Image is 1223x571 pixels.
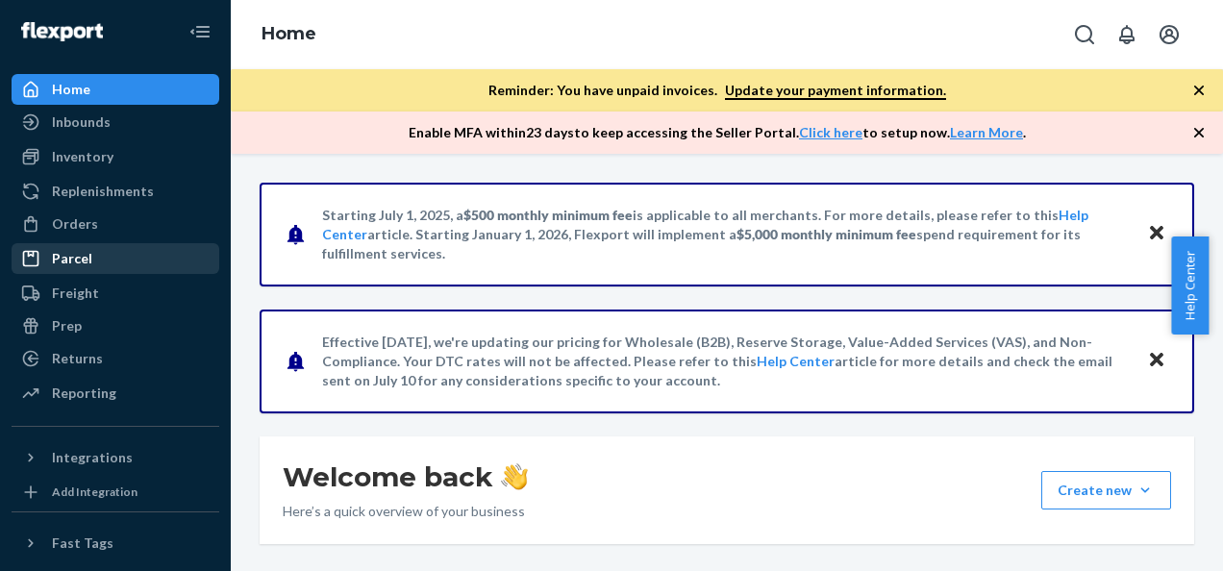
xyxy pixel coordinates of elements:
div: Inbounds [52,112,111,132]
div: Add Integration [52,484,137,500]
a: Parcel [12,243,219,274]
button: Open notifications [1108,15,1146,54]
div: Fast Tags [52,534,113,553]
a: Inbounds [12,107,219,137]
button: Integrations [12,442,219,473]
div: Replenishments [52,182,154,201]
a: Freight [12,278,219,309]
a: Orders [12,209,219,239]
p: Here’s a quick overview of your business [283,502,528,521]
h1: Welcome back [283,459,528,494]
button: Close [1144,347,1169,375]
div: Inventory [52,147,113,166]
a: Home [262,23,316,44]
div: Prep [52,316,82,335]
a: Add Integration [12,481,219,504]
button: Help Center [1171,236,1209,335]
a: Replenishments [12,176,219,207]
img: hand-wave emoji [501,463,528,490]
div: Returns [52,349,103,368]
div: Home [52,80,90,99]
button: Open Search Box [1065,15,1104,54]
p: Reminder: You have unpaid invoices. [488,81,946,100]
div: Reporting [52,384,116,403]
a: Inventory [12,141,219,172]
p: Starting July 1, 2025, a is applicable to all merchants. For more details, please refer to this a... [322,206,1129,263]
button: Create new [1041,471,1171,509]
a: Help Center [757,353,835,369]
a: Reporting [12,378,219,409]
a: Click here [799,124,862,140]
p: Enable MFA within 23 days to keep accessing the Seller Portal. to setup now. . [409,123,1026,142]
p: Effective [DATE], we're updating our pricing for Wholesale (B2B), Reserve Storage, Value-Added Se... [322,333,1129,390]
a: Update your payment information. [725,82,946,100]
button: Close Navigation [181,12,219,51]
div: Orders [52,214,98,234]
div: Parcel [52,249,92,268]
span: $5,000 monthly minimum fee [736,226,916,242]
ol: breadcrumbs [246,7,332,62]
a: Learn More [950,124,1023,140]
a: Prep [12,310,219,341]
button: Close [1144,220,1169,248]
button: Fast Tags [12,528,219,559]
div: Freight [52,284,99,303]
button: Open account menu [1150,15,1188,54]
a: Home [12,74,219,105]
img: Flexport logo [21,22,103,41]
a: Returns [12,343,219,374]
div: Integrations [52,448,133,467]
span: $500 monthly minimum fee [463,207,633,223]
